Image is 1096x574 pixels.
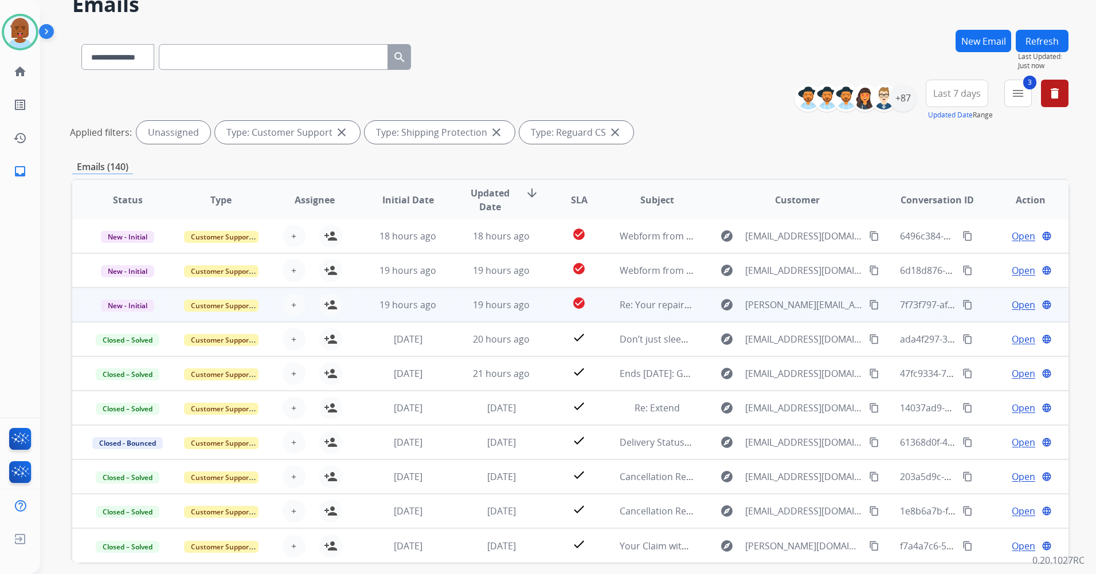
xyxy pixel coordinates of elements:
[1012,229,1035,243] span: Open
[291,539,296,553] span: +
[900,540,1074,552] span: f7a4a7c6-55d7-41f9-ab50-1517d2995d68
[572,468,586,482] mat-icon: check
[1012,539,1035,553] span: Open
[620,540,719,552] span: Your Claim with Extend
[324,332,338,346] mat-icon: person_add
[720,435,734,449] mat-icon: explore
[900,298,1066,311] span: 7f73f797-af0c-4519-bea2-43526ffb0a6c
[324,298,338,312] mat-icon: person_add
[620,230,879,242] span: Webform from [EMAIL_ADDRESS][DOMAIN_NAME] on [DATE]
[571,193,588,207] span: SLA
[13,164,27,178] mat-icon: inbox
[1048,87,1062,100] mat-icon: delete
[640,193,674,207] span: Subject
[900,367,1072,380] span: 47fc9334-77af-429c-959a-3549d74adc4d
[283,500,306,522] button: +
[283,225,306,247] button: +
[184,437,259,449] span: Customer Support
[184,231,259,243] span: Customer Support
[382,193,434,207] span: Initial Date
[962,265,973,276] mat-icon: content_copy
[393,50,406,64] mat-icon: search
[1012,401,1035,415] span: Open
[962,437,973,447] mat-icon: content_copy
[720,264,734,277] mat-icon: explore
[745,298,863,312] span: [PERSON_NAME][EMAIL_ADDRESS][PERSON_NAME][DOMAIN_NAME]
[184,265,259,277] span: Customer Support
[572,331,586,344] mat-icon: check
[635,402,680,414] span: Re: Extend
[608,125,622,139] mat-icon: close
[901,193,974,207] span: Conversation ID
[620,505,711,517] span: Cancellation Request
[96,471,159,483] span: Closed – Solved
[720,504,734,518] mat-icon: explore
[962,231,973,241] mat-icon: content_copy
[291,264,296,277] span: +
[184,541,259,553] span: Customer Support
[487,402,516,414] span: [DATE]
[394,505,422,517] span: [DATE]
[365,121,515,144] div: Type: Shipping Protection
[572,365,586,379] mat-icon: check
[394,402,422,414] span: [DATE]
[572,262,586,276] mat-icon: check_circle
[283,259,306,282] button: +
[473,333,530,345] span: 20 hours ago
[745,229,863,243] span: [EMAIL_ADDRESS][DOMAIN_NAME]
[379,298,436,311] span: 19 hours ago
[962,471,973,482] mat-icon: content_copy
[295,193,335,207] span: Assignee
[900,264,1077,277] span: 6d18d876-2443-40ac-b708-6d9193f910b9
[962,368,973,379] mat-icon: content_copy
[335,125,349,139] mat-icon: close
[487,505,516,517] span: [DATE]
[1042,265,1052,276] mat-icon: language
[1042,471,1052,482] mat-icon: language
[869,334,879,344] mat-icon: content_copy
[291,401,296,415] span: +
[283,431,306,454] button: +
[394,333,422,345] span: [DATE]
[283,396,306,419] button: +
[283,362,306,385] button: +
[96,403,159,415] span: Closed – Solved
[1023,76,1036,89] span: 3
[184,471,259,483] span: Customer Support
[394,540,422,552] span: [DATE]
[869,231,879,241] mat-icon: content_copy
[184,403,259,415] span: Customer Support
[1004,80,1032,107] button: 3
[291,367,296,380] span: +
[101,265,154,277] span: New - Initial
[962,334,973,344] mat-icon: content_copy
[900,436,1074,449] span: 61368d0f-4ccc-4c5a-b8d1-b1e2864a662e
[720,229,734,243] mat-icon: explore
[869,300,879,310] mat-icon: content_copy
[101,231,154,243] span: New - Initial
[572,434,586,447] mat-icon: check
[473,298,530,311] span: 19 hours ago
[473,264,530,277] span: 19 hours ago
[96,368,159,380] span: Closed – Solved
[745,470,863,483] span: [EMAIL_ADDRESS][DOMAIN_NAME]
[4,16,36,48] img: avatar
[487,436,516,449] span: [DATE]
[283,465,306,488] button: +
[745,504,863,518] span: [EMAIL_ADDRESS][DOMAIN_NAME]
[869,506,879,516] mat-icon: content_copy
[184,334,259,346] span: Customer Support
[184,300,259,312] span: Customer Support
[525,186,539,200] mat-icon: arrow_downward
[92,437,163,449] span: Closed - Bounced
[1012,367,1035,380] span: Open
[720,401,734,415] mat-icon: explore
[720,539,734,553] mat-icon: explore
[113,193,143,207] span: Status
[1042,403,1052,413] mat-icon: language
[379,230,436,242] span: 18 hours ago
[620,333,859,345] span: Don’t just sleep 🌙! Recline & recharge. Save up to 66%.
[869,437,879,447] mat-icon: content_copy
[962,541,973,551] mat-icon: content_copy
[324,401,338,415] mat-icon: person_add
